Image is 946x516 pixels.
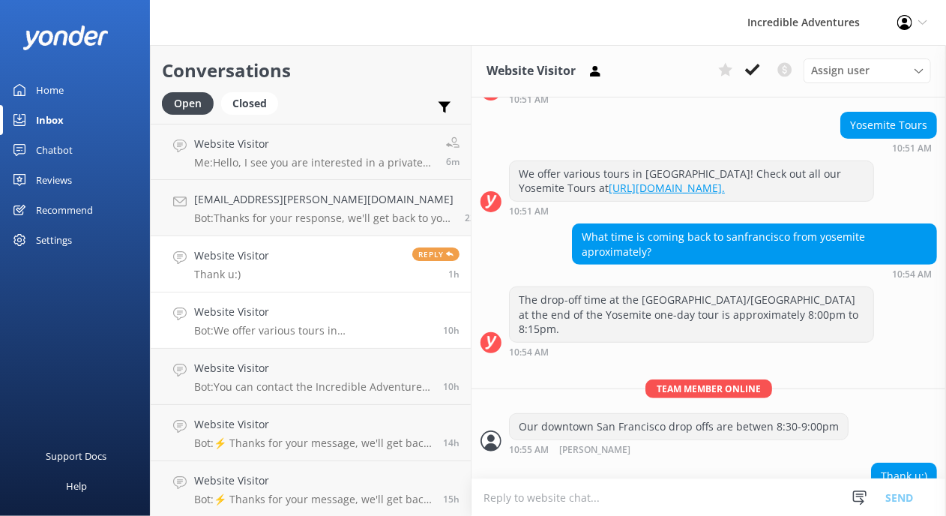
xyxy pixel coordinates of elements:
[465,211,483,224] span: Sep 30 2025 11:49am (UTC -07:00) America/Los_Angeles
[609,181,725,195] a: [URL][DOMAIN_NAME].
[448,268,460,280] span: Sep 30 2025 10:56am (UTC -07:00) America/Los_Angeles
[162,56,460,85] h2: Conversations
[194,416,432,433] h4: Website Visitor
[194,136,435,152] h4: Website Visitor
[22,25,109,50] img: yonder-white-logo.png
[892,270,932,279] strong: 10:54 AM
[194,436,432,450] p: Bot: ⚡ Thanks for your message, we'll get back to you as soon as we can. You're also welcome to k...
[509,205,874,216] div: Sep 30 2025 10:51am (UTC -07:00) America/Los_Angeles
[36,165,72,195] div: Reviews
[510,414,848,439] div: Our downtown San Francisco drop offs are betwen 8:30-9:00pm
[194,380,432,394] p: Bot: You can contact the Incredible Adventures team at [PHONE_NUMBER], or by emailing [EMAIL_ADDR...
[194,360,432,376] h4: Website Visitor
[443,324,460,337] span: Sep 30 2025 01:29am (UTC -07:00) America/Los_Angeles
[804,58,931,82] div: Assign User
[162,94,221,111] a: Open
[36,195,93,225] div: Recommend
[486,61,576,81] h3: Website Visitor
[36,105,64,135] div: Inbox
[446,155,460,168] span: Sep 30 2025 12:05pm (UTC -07:00) America/Los_Angeles
[194,211,454,225] p: Bot: Thanks for your response, we'll get back to you as soon as we can during opening hours.
[443,493,460,505] span: Sep 29 2025 08:44pm (UTC -07:00) America/Los_Angeles
[151,180,471,236] a: [EMAIL_ADDRESS][PERSON_NAME][DOMAIN_NAME]Bot:Thanks for your response, we'll get back to you as s...
[66,471,87,501] div: Help
[510,287,873,342] div: The drop-off time at the [GEOGRAPHIC_DATA]/[GEOGRAPHIC_DATA] at the end of the Yosemite one-day t...
[510,161,873,201] div: We offer various tours in [GEOGRAPHIC_DATA]! Check out all our Yosemite Tours at
[194,472,432,489] h4: Website Visitor
[194,247,269,264] h4: Website Visitor
[509,207,549,216] strong: 10:51 AM
[151,349,471,405] a: Website VisitorBot:You can contact the Incredible Adventures team at [PHONE_NUMBER], or by emaili...
[36,75,64,105] div: Home
[509,444,849,455] div: Sep 30 2025 10:55am (UTC -07:00) America/Los_Angeles
[811,62,870,79] span: Assign user
[221,92,278,115] div: Closed
[892,144,932,153] strong: 10:51 AM
[151,236,471,292] a: Website VisitorThank u:)Reply1h
[841,112,936,138] div: Yosemite Tours
[509,95,549,104] strong: 10:51 AM
[36,225,72,255] div: Settings
[151,405,471,461] a: Website VisitorBot:⚡ Thanks for your message, we'll get back to you as soon as we can. You're als...
[194,304,432,320] h4: Website Visitor
[151,292,471,349] a: Website VisitorBot:We offer various tours in [GEOGRAPHIC_DATA]! Check out all our Yosemite Tours ...
[509,94,874,104] div: Sep 30 2025 10:51am (UTC -07:00) America/Los_Angeles
[194,493,432,506] p: Bot: ⚡ Thanks for your message, we'll get back to you as soon as we can. You're also welcome to k...
[194,268,269,281] p: Thank u:)
[36,135,73,165] div: Chatbot
[194,191,454,208] h4: [EMAIL_ADDRESS][PERSON_NAME][DOMAIN_NAME]
[573,224,936,264] div: What time is coming back to sanfrancisco from yosemite aproximately?
[162,92,214,115] div: Open
[559,445,630,455] span: [PERSON_NAME]
[509,348,549,357] strong: 10:54 AM
[194,156,435,169] p: Me: Hello, I see you are interested in a private tour? Please let me know if I can help. You can ...
[872,463,936,489] div: Thank u:)
[151,124,471,180] a: Website VisitorMe:Hello, I see you are interested in a private tour? Please let me know if I can ...
[572,268,937,279] div: Sep 30 2025 10:54am (UTC -07:00) America/Los_Angeles
[412,247,460,261] span: Reply
[443,436,460,449] span: Sep 29 2025 09:33pm (UTC -07:00) America/Los_Angeles
[509,445,549,455] strong: 10:55 AM
[840,142,937,153] div: Sep 30 2025 10:51am (UTC -07:00) America/Los_Angeles
[194,324,432,337] p: Bot: We offer various tours in [GEOGRAPHIC_DATA]! Check out all our Yosemite Tours at [URL][DOMAI...
[46,441,107,471] div: Support Docs
[509,346,874,357] div: Sep 30 2025 10:54am (UTC -07:00) America/Los_Angeles
[645,379,772,398] span: Team member online
[221,94,286,111] a: Closed
[443,380,460,393] span: Sep 30 2025 01:13am (UTC -07:00) America/Los_Angeles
